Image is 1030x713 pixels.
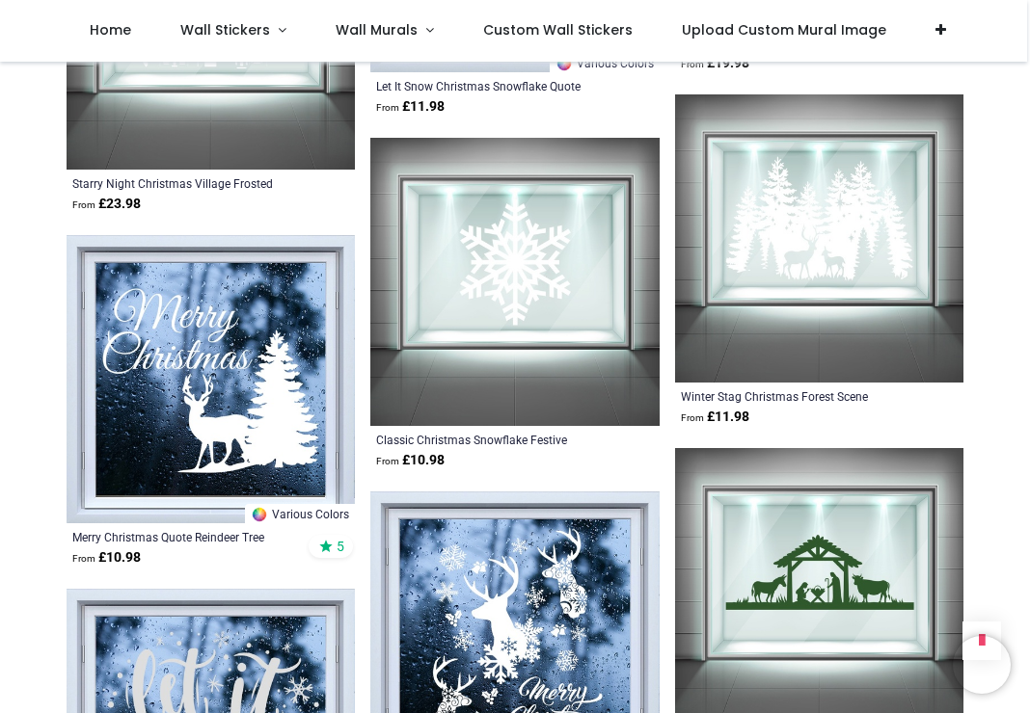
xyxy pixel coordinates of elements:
img: Winter Stag Christmas Forest Scene Frosted Window Sticker [675,94,963,383]
a: Various Colors [550,53,660,72]
strong: £ 23.98 [72,195,141,214]
span: From [376,456,399,466]
span: From [681,412,704,423]
a: Classic Christmas Snowflake Festive Frosted Window Sticker [376,432,598,447]
span: From [72,199,95,210]
a: Various Colors [245,504,355,523]
img: Classic Christmas Snowflake Festive Frosted Window Sticker [370,138,659,426]
strong: £ 11.98 [376,97,445,117]
span: From [681,59,704,69]
strong: £ 10.98 [72,548,141,568]
span: From [72,553,95,564]
img: Merry Christmas Quote Reindeer Tree Window Sticker [67,235,355,523]
a: Merry Christmas Quote Reindeer Tree Window Sticker [72,529,294,544]
span: From [376,102,399,113]
span: Custom Wall Stickers [483,20,633,40]
span: Wall Murals [336,20,418,40]
strong: £ 19.98 [681,54,749,73]
img: Color Wheel [251,506,268,523]
span: Upload Custom Mural Image [682,20,886,40]
strong: £ 11.98 [681,408,749,427]
iframe: Brevo live chat [953,636,1011,694]
a: Starry Night Christmas Village Frosted Window Sticker [72,175,294,191]
a: Let It Snow Christmas Snowflake Quote Window Sticker [376,78,598,93]
a: Winter Stag Christmas Forest Scene Frosted Window Sticker [681,388,903,404]
span: Home [90,20,131,40]
span: Wall Stickers [180,20,270,40]
strong: £ 10.98 [376,451,445,470]
img: Color Wheel [556,55,573,72]
span: 5 [337,538,344,555]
